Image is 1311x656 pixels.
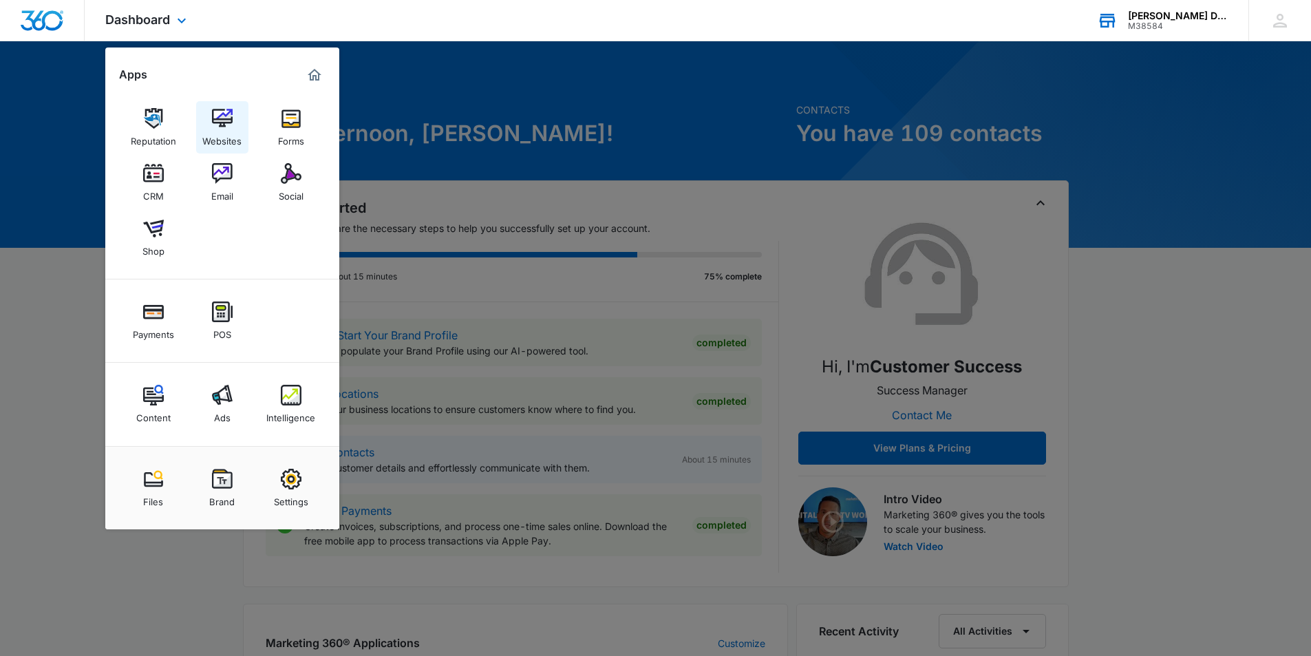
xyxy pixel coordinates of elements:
div: Ads [214,405,231,423]
div: Reputation [131,129,176,147]
a: Email [196,156,248,209]
div: Websites [202,129,242,147]
div: Intelligence [266,405,315,423]
div: Shop [142,239,164,257]
a: Content [127,378,180,430]
a: CRM [127,156,180,209]
div: Content [136,405,171,423]
a: Payments [127,295,180,347]
a: Intelligence [265,378,317,430]
div: CRM [143,184,164,202]
h2: Apps [119,68,147,81]
a: Reputation [127,101,180,154]
div: account id [1128,21,1228,31]
div: Social [279,184,303,202]
div: Email [211,184,233,202]
a: Shop [127,211,180,264]
div: Brand [209,489,235,507]
a: Brand [196,462,248,514]
div: Payments [133,322,174,340]
a: Settings [265,462,317,514]
span: Dashboard [105,12,170,27]
div: POS [213,322,231,340]
div: account name [1128,10,1228,21]
a: Files [127,462,180,514]
a: Marketing 360® Dashboard [303,64,326,86]
div: Forms [278,129,304,147]
a: Ads [196,378,248,430]
a: Social [265,156,317,209]
a: Forms [265,101,317,154]
a: POS [196,295,248,347]
div: Files [143,489,163,507]
a: Websites [196,101,248,154]
div: Settings [274,489,308,507]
